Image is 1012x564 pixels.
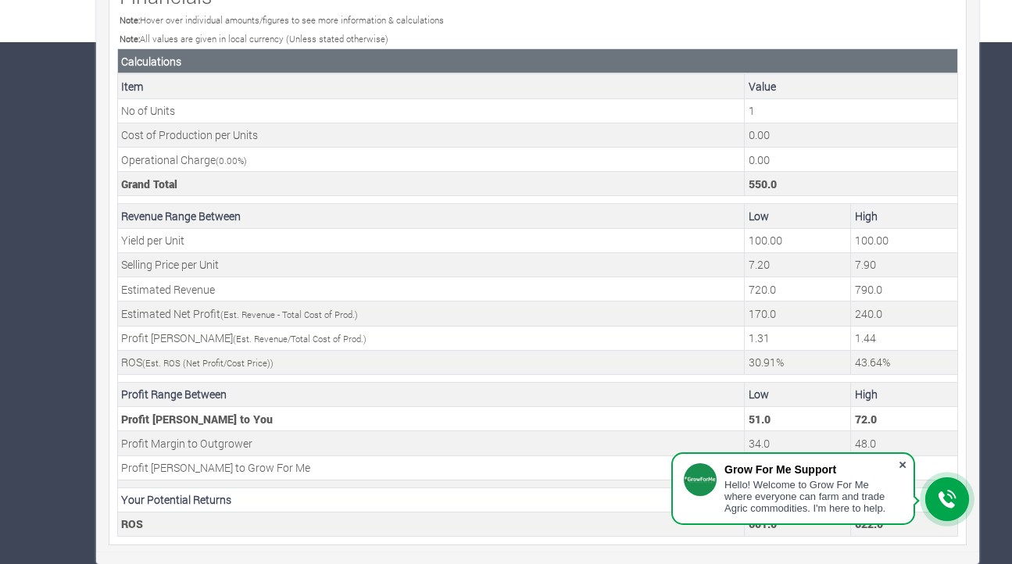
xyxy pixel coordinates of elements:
b: Grand Total [121,177,177,191]
b: Low [749,387,769,402]
b: Profit Range Between [121,387,227,402]
b: High [855,387,878,402]
td: Outgrower Profit Margin (Min Estimated Profit * Outgrower Profit Margin) [745,431,851,455]
td: Profit Margin to Outgrower [117,431,745,455]
th: Calculations [117,49,957,74]
td: Your estimated maximum Profit Margin (Estimated Revenue/Total Cost of Production) [851,326,957,350]
td: No of Units [117,98,745,123]
td: Yield per Unit [117,228,745,252]
td: Profit [PERSON_NAME] to Grow For Me [117,455,745,480]
b: Note: [120,33,140,45]
td: Your estimated Revenue expected (Grand Total * Max. Est. Revenue Percentage) [851,277,957,302]
td: Profit [PERSON_NAME] [117,326,745,350]
div: Hello! Welcome to Grow For Me where everyone can farm and trade Agric commodities. I'm here to help. [724,479,898,514]
td: Your Profit Margin (Max Estimated Profit * Profit Margin) [851,407,957,431]
td: Your estimated minimum Selling Price per Unit [745,252,851,277]
td: Your estimated Profit to be made (Estimated Revenue - Total Cost of Production) [745,302,851,326]
small: ( %) [216,155,247,166]
td: Your estimated minimum Yield per Unit [745,228,851,252]
b: High [855,209,878,223]
td: Your estimated minimum ROS (Net Profit/Cost Price) [745,350,851,374]
td: Selling Price per Unit [117,252,745,277]
span: 0.00 [219,155,238,166]
b: Your Potential Returns [121,492,231,507]
td: Your estimated minimum Profit Margin (Estimated Revenue/Total Cost of Production) [745,326,851,350]
td: Your estimated Revenue expected (Grand Total * Min. Est. Revenue Percentage) [745,277,851,302]
td: Your estimated Profit to be made (Estimated Revenue - Total Cost of Production) [851,302,957,326]
td: ROS [117,512,745,536]
b: Value [749,79,776,94]
td: Profit [PERSON_NAME] to You [117,407,745,431]
td: Your estimated maximum Selling Price per Unit [851,252,957,277]
small: (Est. ROS (Net Profit/Cost Price)) [142,357,274,369]
b: Revenue Range Between [121,209,241,223]
div: Grow For Me Support [724,463,898,476]
small: (Est. Revenue/Total Cost of Prod.) [233,333,367,344]
td: Estimated Net Profit [117,302,745,326]
td: ROS [117,350,745,374]
b: Note: [120,14,140,26]
small: (Est. Revenue - Total Cost of Prod.) [220,309,358,320]
td: This is the cost of a Units [745,123,957,147]
small: All values are given in local currency (Unless stated otherwise) [120,33,388,45]
small: Hover over individual amounts/figures to see more information & calculations [120,14,444,26]
td: This is the number of Units [745,98,957,123]
td: Estimated Revenue [117,277,745,302]
b: Low [749,209,769,223]
td: Your Profit Margin (Min Estimated Profit * Profit Margin) [745,407,851,431]
td: This is the Total Cost. (Units Cost + (Operational Charge * Units Cost)) * No of Units [745,172,957,196]
td: This is the operational charge by Grow For Me [745,148,957,172]
td: Your estimated maximum ROS (Net Profit/Cost Price) [851,350,957,374]
td: Outgrower Profit Margin (Max Estimated Profit * Outgrower Profit Margin) [851,431,957,455]
td: Cost of Production per Units [117,123,745,147]
b: Item [121,79,144,94]
td: Your estimated maximum Yield per Unit [851,228,957,252]
td: Operational Charge [117,148,745,172]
